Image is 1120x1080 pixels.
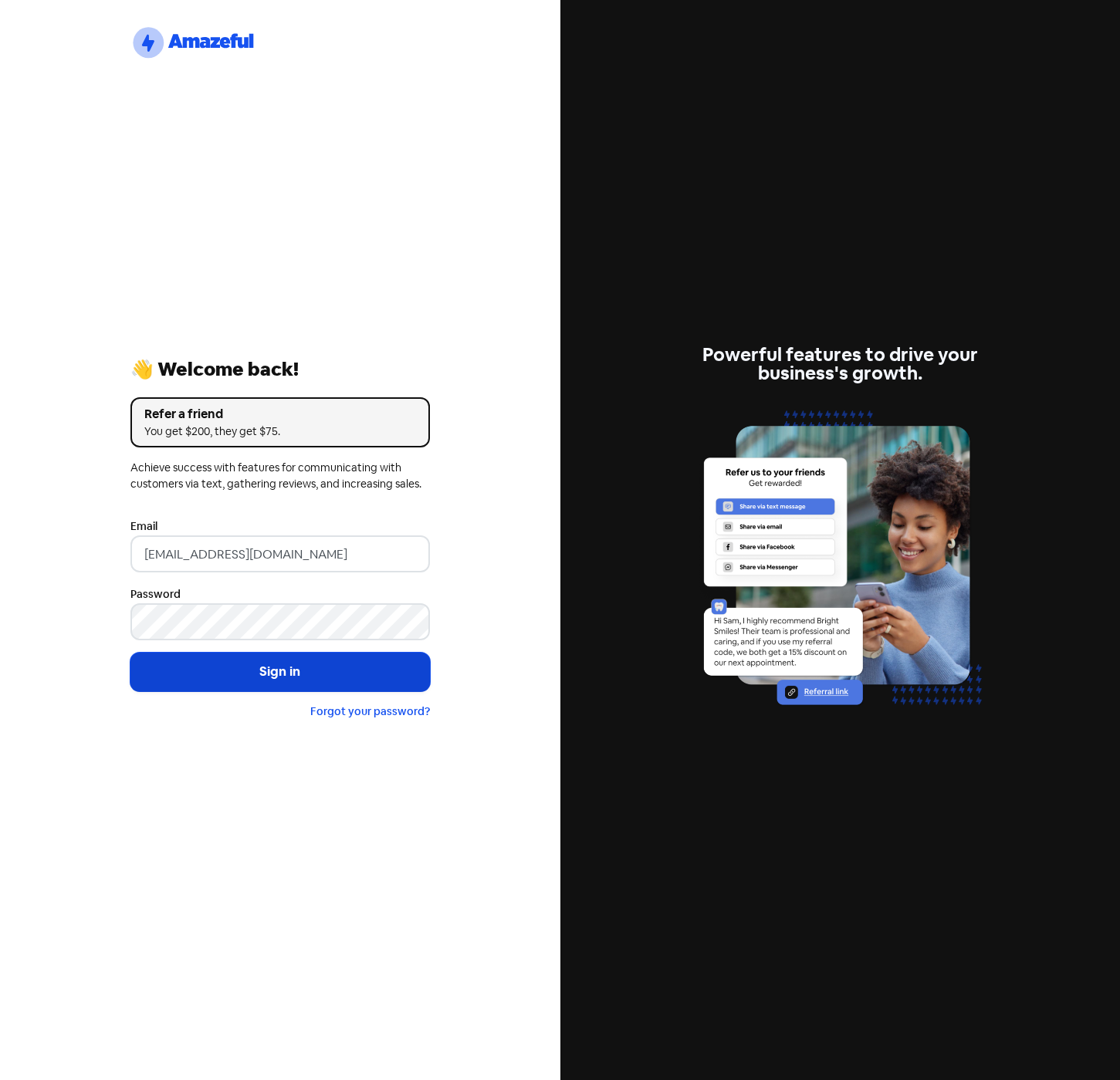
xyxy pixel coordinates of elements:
[690,401,990,734] img: referrals
[130,535,430,572] input: Enter your email address...
[144,405,416,424] div: Refer a friend
[130,518,157,535] label: Email
[690,346,990,383] div: Powerful features to drive your business's growth.
[130,586,181,602] label: Password
[310,704,430,718] a: Forgot your password?
[130,360,430,379] div: 👋 Welcome back!
[144,424,416,440] div: You get $200, they get $75.
[130,460,430,492] div: Achieve success with features for communicating with customers via text, gathering reviews, and i...
[130,653,430,691] button: Sign in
